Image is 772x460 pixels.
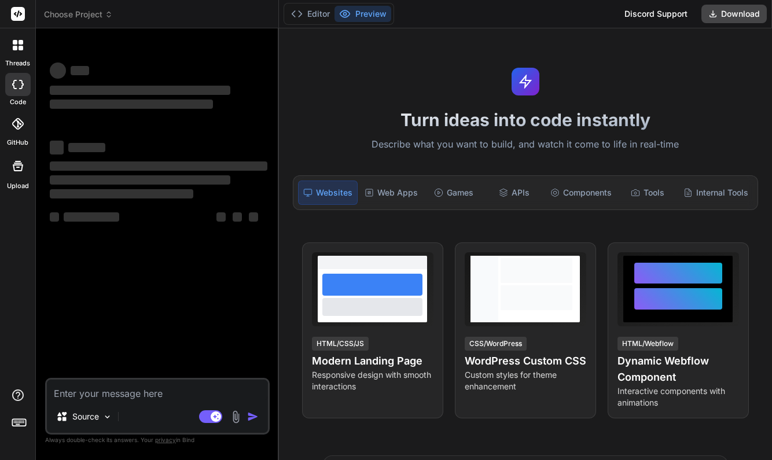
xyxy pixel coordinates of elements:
p: Describe what you want to build, and watch it come to life in real-time [286,137,765,152]
span: ‌ [216,212,226,222]
span: ‌ [68,143,105,152]
h4: Modern Landing Page [312,353,433,369]
label: Upload [7,181,29,191]
h1: Turn ideas into code instantly [286,109,765,130]
div: Websites [298,181,358,205]
div: APIs [485,181,543,205]
p: Always double-check its answers. Your in Bind [45,435,270,446]
div: Internal Tools [679,181,753,205]
span: ‌ [50,100,213,109]
button: Editor [286,6,334,22]
h4: Dynamic Webflow Component [617,353,739,385]
button: Preview [334,6,391,22]
label: code [10,97,26,107]
div: HTML/Webflow [617,337,678,351]
span: ‌ [50,212,59,222]
p: Responsive design with smooth interactions [312,369,433,392]
span: ‌ [50,86,230,95]
div: Components [546,181,616,205]
p: Custom styles for theme enhancement [465,369,586,392]
span: privacy [155,436,176,443]
span: ‌ [50,62,66,79]
img: icon [247,411,259,422]
label: threads [5,58,30,68]
h4: WordPress Custom CSS [465,353,586,369]
div: Tools [619,181,677,205]
div: Games [425,181,483,205]
span: ‌ [50,161,267,171]
span: Choose Project [44,9,113,20]
img: attachment [229,410,242,424]
span: ‌ [50,175,230,185]
span: ‌ [233,212,242,222]
button: Download [701,5,767,23]
span: ‌ [50,141,64,154]
div: Discord Support [617,5,694,23]
p: Interactive components with animations [617,385,739,409]
span: ‌ [71,66,89,75]
img: Pick Models [102,412,112,422]
span: ‌ [249,212,258,222]
label: GitHub [7,138,28,148]
span: ‌ [50,189,193,198]
p: Source [72,411,99,422]
div: HTML/CSS/JS [312,337,369,351]
div: Web Apps [360,181,422,205]
span: ‌ [64,212,119,222]
div: CSS/WordPress [465,337,527,351]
